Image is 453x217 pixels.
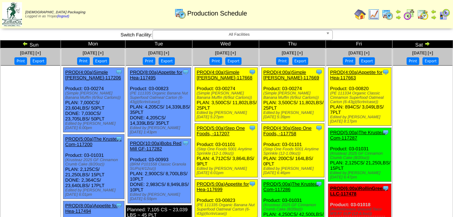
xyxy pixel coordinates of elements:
a: PROD(8:00a)Appetite for Hea-117495 [130,70,182,80]
span: [DEMOGRAPHIC_DATA] Packaging [25,10,85,14]
a: [DATE] [+] [215,50,236,56]
button: Print [14,57,27,65]
button: Print [343,57,355,65]
img: arrowright.gif [424,41,430,46]
a: PROD(4:00a)Simple [PERSON_NAME]-117668 [197,70,253,80]
a: [DATE] [+] [282,50,303,56]
div: Edited by [PERSON_NAME] [DATE] 8:17pm [330,115,391,124]
img: Tooltip [249,180,256,187]
div: Edited by [PERSON_NAME] [DATE] 1:43pm [130,126,191,134]
div: Edited by [PERSON_NAME] [DATE] 6:47pm [330,171,391,180]
a: PROD(4:00a)Appetite for Hea-117663 [330,70,382,80]
span: Logged in as Yrojas [25,10,85,18]
div: Product: 03-00274 PLAN: 7,000CS / 23,604LBS / 50PLT DONE: 7,030CS / 23,705LBS / 50PLT [63,68,124,132]
button: Print [209,57,222,65]
a: PROD(5:00a)The Krusteaz Com-117286 [263,181,320,192]
span: Production Schedule [187,10,247,17]
button: Print [276,57,289,65]
a: PROD(5:00a)Step One Foods, -117207 [197,125,245,136]
img: arrowright.gif [431,14,436,20]
img: Tooltip [115,135,123,142]
div: Edited by [PERSON_NAME] [DATE] 6:46pm [263,167,324,175]
img: Tooltip [182,68,189,76]
div: (RollinGreens Ground Taco M'EAT SUP (12-4.5oz)) [330,207,391,216]
div: Edited by [PERSON_NAME] [DATE] 6:01pm [197,167,258,175]
div: Product: 03-00820 PLAN: 894CS / 3,049LBS / 7PLT [328,68,391,126]
button: Export [30,57,46,65]
img: Tooltip [115,68,123,76]
div: (Step One Foods 5001 Anytime Sprinkle (12-1.09oz)) [263,147,324,156]
td: Tue [125,40,192,48]
div: (PE 111335 Organic Banana Nut Superfood Oatmeal Carton (6-43g)(6crtn/case)) [130,91,191,104]
a: (logout) [57,14,69,18]
button: Export [225,57,241,65]
div: Edited by [PERSON_NAME] [DATE] 6:59pm [130,192,191,201]
img: Tooltip [315,68,323,76]
button: Print [407,57,419,65]
div: (PE 111335 Organic Banana Nut Superfood Oatmeal Carton (6-43g)(6crtn/case)) [197,203,258,216]
img: calendarblend.gif [403,9,415,20]
img: arrowleft.gif [395,9,401,14]
img: arrowright.gif [395,14,401,20]
td: Thu [259,40,325,48]
img: Tooltip [249,68,256,76]
div: (Simple [PERSON_NAME] Banana Muffin (6/9oz Cartons)) [197,91,258,100]
div: Edited by [PERSON_NAME] [DATE] 5:27pm [197,111,258,119]
img: zoroco-logo-small.webp [2,2,22,26]
img: home.gif [354,9,366,20]
img: Tooltip [182,139,189,147]
div: Product: 03-00274 PLAN: 3,500CS / 11,802LBS / 25PLT [261,68,324,121]
img: Tooltip [382,68,389,76]
a: PROD(10:00a)Bobs Red Mill GF-117282 [130,141,181,151]
div: (Simple [PERSON_NAME] Banana Muffin (6/9oz Cartons)) [65,91,124,100]
div: Edited by [PERSON_NAME] [DATE] 6:01pm [65,188,124,197]
button: Export [422,57,439,65]
td: Mon [61,40,125,48]
img: Tooltip [315,124,323,132]
a: [DATE] [+] [148,50,169,56]
img: calendarcustomer.gif [439,9,450,20]
div: Product: 03-01031 PLAN: 2,125CS / 21,250LBS / 15PLT DONE: 2,364CS / 23,640LBS / 17PLT [63,134,124,199]
td: Sat [392,40,453,48]
img: calendarprod.gif [174,8,186,19]
a: PROD(5:00a)The Krusteaz Com-117200 [65,136,121,147]
td: Wed [192,40,259,48]
img: calendarprod.gif [382,9,393,20]
div: Product: 03-01101 PLAN: 200CS / 164LBS / 0PLT [261,124,324,177]
a: [DATE] [+] [412,50,433,56]
img: Tooltip [315,180,323,187]
div: (BRM P101558 Classic Granola SUPs(4/12oz)) [130,162,191,171]
button: Print [77,57,90,65]
button: Print [143,57,155,65]
div: Edited by [PERSON_NAME] [DATE] 6:00pm [65,121,124,130]
a: [DATE] [+] [348,50,369,56]
td: Sun [0,40,61,48]
a: PROD(4:00a)Simple [PERSON_NAME]-117669 [263,70,319,80]
a: [DATE] [+] [20,50,41,56]
div: (Krusteaz 2025 GF Cinnamon Crumb Cake (8/20oz)) [65,158,124,167]
span: [DATE] [+] [83,50,103,56]
span: All Facilities [156,30,323,39]
a: PROD(5:00a)The Krusteaz Com-117287 [330,130,386,141]
div: Product: 03-01101 PLAN: 4,712CS / 3,864LBS / 9PLT [195,124,258,177]
img: Tooltip [382,185,389,192]
div: Product: 03-00993 PLAN: 2,900CS / 8,700LBS / 10PLT DONE: 2,983CS / 8,949LBS / 10PLT [128,139,191,203]
div: (Simple [PERSON_NAME] Banana Muffin (6/9oz Cartons)) [263,91,324,100]
a: PROD(4:00a)Simple [PERSON_NAME]-117206 [65,70,121,80]
a: PROD(8:00a)Appetite for Hea-117494 [65,203,117,214]
div: (Step One Foods 5001 Anytime Sprinkle (12-1.09oz)) [197,147,258,156]
div: Edited by [PERSON_NAME] [DATE] 5:39pm [263,111,324,119]
img: calendarinout.gif [417,9,428,20]
button: Export [292,57,308,65]
div: Product: 03-00274 PLAN: 3,500CS / 11,802LBS / 25PLT [195,68,258,121]
img: Tooltip [249,124,256,132]
div: (Krusteaz 2025 GF Cinnamon Crumb Cake (8/20oz)) [330,151,391,160]
a: PROD(5:00a)Appetite for Hea-117699 [197,181,249,192]
td: Fri [325,40,392,48]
